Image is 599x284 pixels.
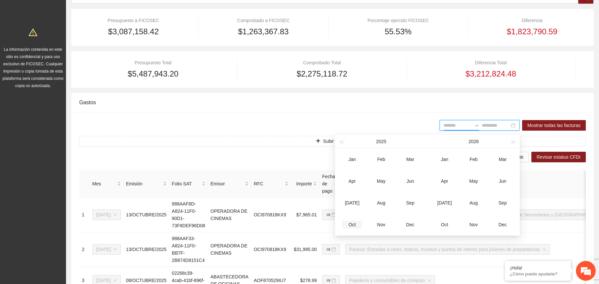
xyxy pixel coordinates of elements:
[338,192,367,214] td: 2025-07
[169,170,208,198] th: Folio SAT
[396,148,425,170] td: 2025-03
[169,232,208,267] td: 988AAF33-A824-11F0-BB7F-2B874D8151C4
[126,180,162,187] span: Emisión
[493,221,513,229] div: Dec
[79,59,227,66] div: Presupuesto Total
[507,25,557,38] span: $1,823,790.59
[297,68,347,80] span: $2,275,118.72
[488,214,517,236] td: 2026-12
[435,221,454,229] div: Oct
[254,180,283,187] span: RFC
[322,173,335,195] span: Fecha de pago
[459,192,488,214] td: 2026-08
[417,59,565,66] div: Diferencia Total
[108,3,124,19] div: Minimizar ventana de chat en vivo
[79,93,586,112] div: Gastos
[211,180,244,187] span: Emisor
[371,177,391,185] div: May
[430,148,459,170] td: 2026-01
[474,123,479,128] span: swap-right
[209,17,318,24] div: Comprobado a FICOSEC
[248,59,396,66] div: Comprobado Total
[251,198,291,232] td: OCI970818KX9
[291,198,319,232] td: $7,965.01
[493,155,513,163] div: Mar
[376,135,386,148] button: 2025
[430,192,459,214] td: 2026-07
[34,34,111,42] div: Chatee con nosotros ahora
[316,139,320,144] span: plus
[323,138,349,145] span: Subir factura
[96,244,117,254] span: Octubre 2025
[371,155,391,163] div: Feb
[96,210,117,220] span: Octubre 2025
[430,170,459,192] td: 2026-04
[342,155,362,163] div: Jan
[79,136,586,146] button: plusSubir factura
[367,148,396,170] td: 2025-02
[367,192,396,214] td: 2025-08
[79,232,90,267] td: 2
[531,152,586,162] button: Revisar estatus CFDI
[371,199,391,207] div: Aug
[385,25,412,38] span: 55.53%
[400,155,420,163] div: Mar
[3,47,64,88] span: La información contenida en este sitio es confidencial y para uso exclusivo de FICOSEC. Cualquier...
[238,25,288,38] span: $1,263,367.83
[339,17,457,24] div: Porcentaje ejercido FICOSEC
[488,170,517,192] td: 2026-06
[169,198,208,232] td: 988AAF8D-A824-11F0-90D1-73F8DEF86D08
[338,214,367,236] td: 2025-10
[291,232,319,267] td: $31,995.00
[90,170,123,198] th: Mes
[537,153,581,161] span: Revisar estatus CFDI
[396,170,425,192] td: 2025-06
[493,177,513,185] div: Jun
[123,232,169,267] td: 13/OCTUBRE/2025
[459,148,488,170] td: 2026-02
[435,199,454,207] div: [DATE]
[464,155,483,163] div: Feb
[486,153,523,161] span: Descargar reporte
[465,68,516,80] span: $3,212,824.48
[527,122,581,129] span: Mostrar todas las facturas
[396,192,425,214] td: 2025-09
[396,214,425,236] td: 2025-12
[493,199,513,207] div: Sep
[478,17,586,24] div: Diferencia
[459,170,488,192] td: 2026-05
[123,170,169,198] th: Emisión
[208,198,251,232] td: OPERADORA DE CINEMAS
[108,25,159,38] span: $3,087,158.42
[342,199,362,207] div: [DATE]
[208,170,251,198] th: Emisor
[38,88,91,155] span: Estamos en línea.
[123,198,169,232] td: 13/OCTUBRE/2025
[367,214,396,236] td: 2025-11
[251,170,291,198] th: RFC
[522,120,586,131] button: Mostrar todas las facturas
[400,177,420,185] div: Jun
[291,170,319,198] th: Importe
[349,244,546,254] span: Paseos: Entradas a cines, teatros, museos y puntos de interés para jóvenes de preparatorias
[488,192,517,214] td: 2026-09
[488,148,517,170] td: 2026-03
[371,221,391,229] div: Nov
[208,232,251,267] td: OPERADORA DE CINEMAS
[294,180,312,187] span: Importe
[474,123,479,128] span: to
[400,221,420,229] div: Dec
[435,177,454,185] div: Apr
[342,221,362,229] div: Oct
[251,232,291,267] td: OCI970818KX9
[464,199,483,207] div: Aug
[319,170,343,198] th: Fecha de pago
[367,170,396,192] td: 2025-05
[79,17,188,24] div: Presupuesto a FICOSEC
[435,155,454,163] div: Jan
[92,180,116,187] span: Mes
[510,271,566,276] p: ¿Cómo puedo ayudarte?
[430,214,459,236] td: 2026-10
[338,170,367,192] td: 2025-04
[464,221,483,229] div: Nov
